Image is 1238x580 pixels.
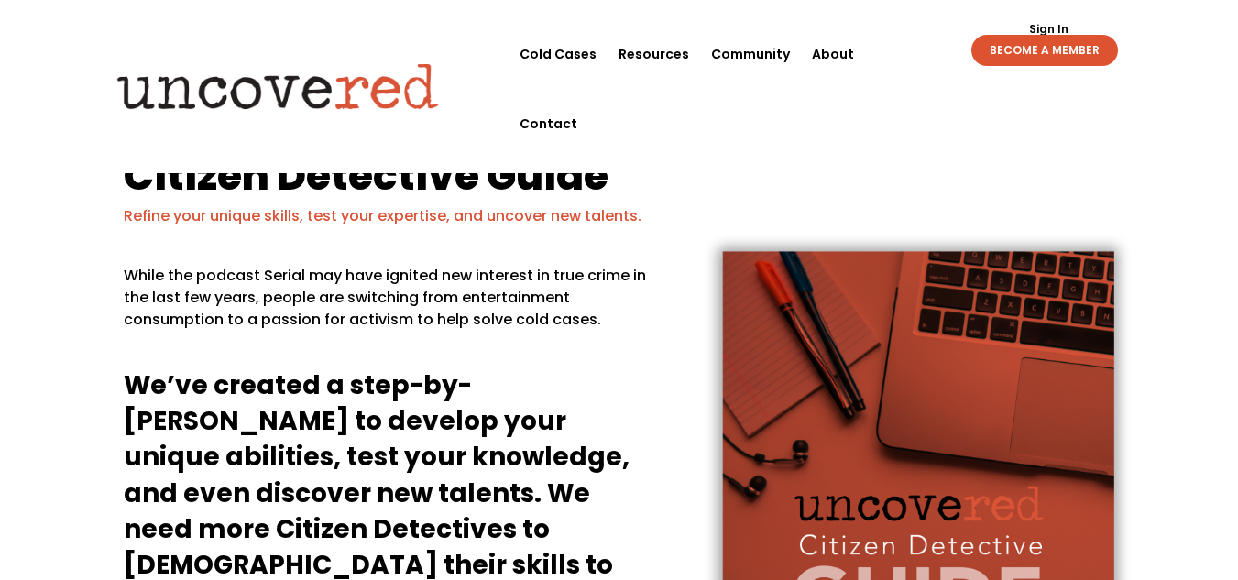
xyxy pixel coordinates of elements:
a: Sign In [1019,24,1079,35]
img: Uncovered logo [102,50,455,122]
p: While the podcast Serial may have ignited new interest in true crime in the last few years, peopl... [124,265,661,345]
a: Community [711,19,790,89]
a: BECOME A MEMBER [971,35,1118,66]
p: Refine your unique skills, test your expertise, and uncover new talents. [124,205,1114,227]
h1: Citizen Detective Guide [124,155,1114,205]
a: Contact [520,89,577,159]
a: Resources [619,19,689,89]
a: Cold Cases [520,19,597,89]
a: About [812,19,854,89]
